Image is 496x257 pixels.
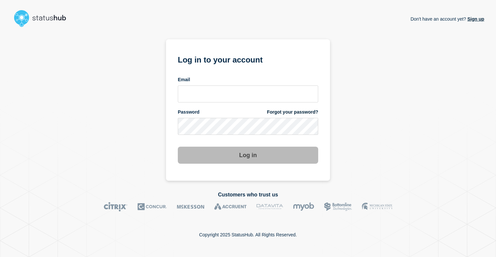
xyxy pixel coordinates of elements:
span: Password [178,109,199,115]
p: Copyright 2025 StatusHub. All Rights Reserved. [199,232,297,237]
img: Concur logo [137,202,167,211]
a: Sign up [466,16,484,22]
button: Log in [178,147,318,164]
a: Forgot your password? [267,109,318,115]
img: Accruent logo [214,202,247,211]
p: Don't have an account yet? [410,11,484,27]
img: Bottomline logo [324,202,352,211]
img: StatusHub logo [12,8,74,29]
h1: Log in to your account [178,53,318,65]
img: Citrix logo [104,202,128,211]
img: DataVita logo [257,202,283,211]
input: password input [178,118,318,135]
span: Email [178,77,190,83]
img: McKesson logo [177,202,204,211]
h2: Customers who trust us [12,192,484,198]
img: myob logo [293,202,314,211]
input: email input [178,85,318,102]
img: MSU logo [362,202,392,211]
